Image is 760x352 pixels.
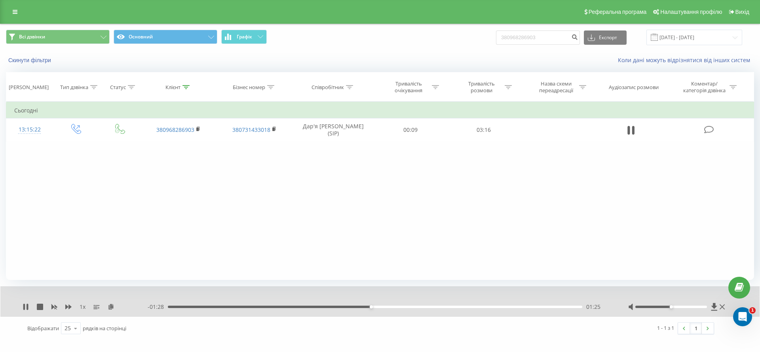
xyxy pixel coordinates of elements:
[114,30,217,44] button: Основний
[83,325,126,332] span: рядків на сторінці
[618,56,754,64] a: Коли дані можуть відрізнятися вiд інших систем
[233,84,265,91] div: Бізнес номер
[535,80,577,94] div: Назва схеми переадресації
[586,303,600,311] span: 01:25
[388,80,430,94] div: Тривалість очікування
[148,303,168,311] span: - 01:28
[232,126,270,133] a: 380731433018
[609,84,659,91] div: Аудіозапис розмови
[660,9,722,15] span: Налаштування профілю
[589,9,647,15] span: Реферальна програма
[6,103,754,118] td: Сьогодні
[460,80,503,94] div: Тривалість розмови
[6,30,110,44] button: Всі дзвінки
[733,307,752,326] iframe: Intercom live chat
[657,324,674,332] div: 1 - 1 з 1
[370,305,373,308] div: Accessibility label
[669,305,673,308] div: Accessibility label
[9,84,49,91] div: [PERSON_NAME]
[156,126,194,133] a: 380968286903
[19,34,45,40] span: Всі дзвінки
[690,323,702,334] a: 1
[14,122,45,137] div: 13:15:22
[312,84,344,91] div: Співробітник
[496,30,580,45] input: Пошук за номером
[165,84,180,91] div: Клієнт
[292,118,374,141] td: Дар'я [PERSON_NAME] (SIP)
[749,307,756,314] span: 1
[60,84,88,91] div: Тип дзвінка
[447,118,520,141] td: 03:16
[221,30,267,44] button: Графік
[65,324,71,332] div: 25
[6,57,55,64] button: Скинути фільтри
[374,118,447,141] td: 00:09
[80,303,85,311] span: 1 x
[237,34,252,40] span: Графік
[584,30,627,45] button: Експорт
[681,80,728,94] div: Коментар/категорія дзвінка
[27,325,59,332] span: Відображати
[735,9,749,15] span: Вихід
[110,84,126,91] div: Статус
